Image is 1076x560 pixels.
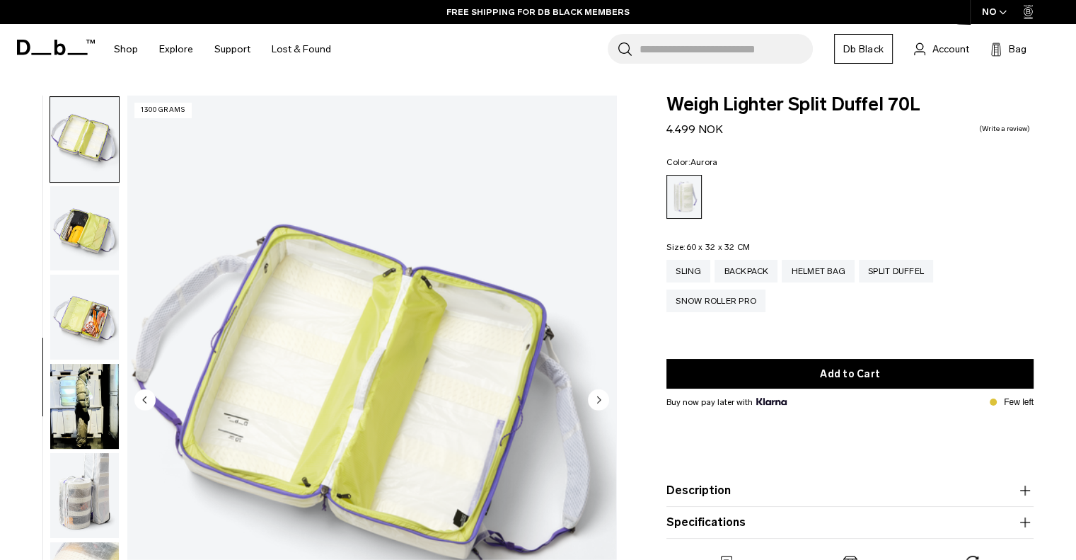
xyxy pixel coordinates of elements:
a: Db Black [834,34,893,64]
img: Weigh_Lighter_Split_Duffel_70L_7.png [50,275,119,360]
a: Support [214,24,250,74]
img: Weigh_Lighter_Split_Duffel_70L_6.png [50,186,119,271]
a: Backpack [715,260,777,282]
legend: Size: [666,243,750,251]
span: Bag [1009,42,1026,57]
a: Helmet Bag [782,260,855,282]
a: Write a review [979,125,1030,132]
span: Aurora [690,157,718,167]
button: Next slide [588,389,609,413]
legend: Color: [666,158,717,166]
button: Weigh Lighter Split Duffel 70L Aurora [50,363,120,450]
button: Weigh_Lighter_Split_Duffel_70L_5.png [50,96,120,183]
button: Weigh_Lighter_Split_Duffel_70L_6.png [50,185,120,272]
button: Bag [990,40,1026,57]
nav: Main Navigation [103,24,342,74]
a: Shop [114,24,138,74]
span: Buy now pay later with [666,396,787,408]
a: Aurora [666,175,702,219]
img: Weigh Lighter Split Duffel 70L Aurora [50,364,119,449]
button: Previous slide [134,389,156,413]
a: Snow Roller Pro [666,290,765,312]
a: FREE SHIPPING FOR DB BLACK MEMBERS [446,6,630,18]
button: Weigh_Lighter_Split_Duffel_70L_9.png [50,452,120,539]
span: 4.499 NOK [666,122,723,136]
span: Weigh Lighter Split Duffel 70L [666,96,1034,114]
span: 60 x 32 x 32 CM [685,242,750,252]
a: Sling [666,260,710,282]
p: Few left [1004,396,1034,408]
span: Account [932,42,969,57]
button: Weigh_Lighter_Split_Duffel_70L_7.png [50,274,120,360]
button: Specifications [666,514,1034,531]
a: Split Duffel [859,260,933,282]
button: Description [666,482,1034,499]
img: Weigh_Lighter_Split_Duffel_70L_5.png [50,97,119,182]
img: Weigh_Lighter_Split_Duffel_70L_9.png [50,453,119,538]
p: 1300 grams [134,103,191,118]
a: Explore [159,24,193,74]
button: Add to Cart [666,359,1034,389]
img: {"height" => 20, "alt" => "Klarna"} [756,398,787,405]
a: Account [914,40,969,57]
a: Lost & Found [272,24,331,74]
